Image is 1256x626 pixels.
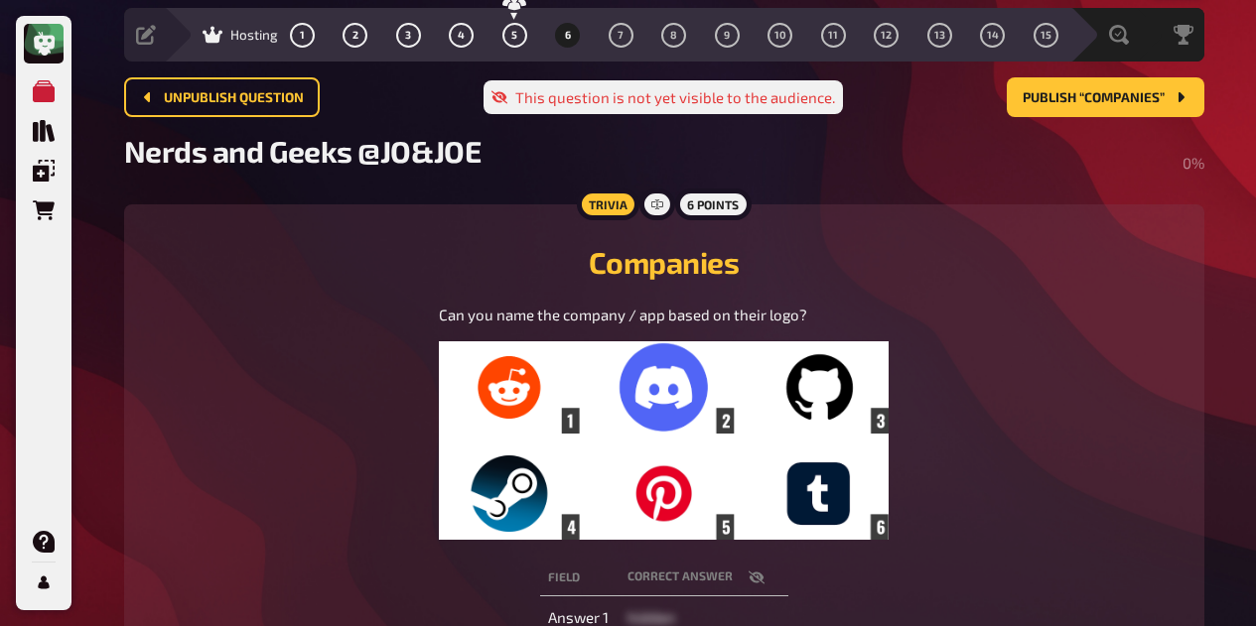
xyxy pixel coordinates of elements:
[1023,91,1165,105] span: Publish “Companies”
[977,19,1009,51] button: 14
[124,77,320,117] button: Unpublish question
[675,188,751,220] div: 6 points
[439,341,889,540] img: image
[392,19,424,51] button: 3
[774,30,786,41] span: 10
[540,560,620,596] th: Field
[618,30,624,41] span: 7
[565,30,571,41] span: 6
[765,19,796,51] button: 10
[711,19,743,51] button: 9
[511,30,517,41] span: 5
[458,30,465,41] span: 4
[148,244,1181,280] h2: Companies
[828,30,838,41] span: 11
[230,27,278,43] span: Hosting
[658,19,690,51] button: 8
[934,30,945,41] span: 13
[300,30,305,41] span: 1
[923,19,955,51] button: 13
[576,188,638,220] div: Trivia
[1030,19,1061,51] button: 15
[405,30,411,41] span: 3
[439,306,807,323] span: Can you name the company / app based on their logo?
[881,30,892,41] span: 12
[670,30,677,41] span: 8
[871,19,903,51] button: 12
[340,19,371,51] button: 2
[1041,30,1051,41] span: 15
[1183,154,1204,172] span: 0 %
[286,19,318,51] button: 1
[605,19,636,51] button: 7
[498,19,530,51] button: 5
[1007,77,1204,117] button: Publish “Companies”
[987,30,999,41] span: 14
[620,560,788,596] th: correct answer
[446,19,478,51] button: 4
[628,608,675,626] span: hidden
[724,30,730,41] span: 9
[484,80,843,114] div: This question is not yet visible to the audience.
[124,133,482,169] span: Nerds and Geeks @JO&JOE
[817,19,849,51] button: 11
[552,19,584,51] button: 6
[352,30,358,41] span: 2
[164,91,304,105] span: Unpublish question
